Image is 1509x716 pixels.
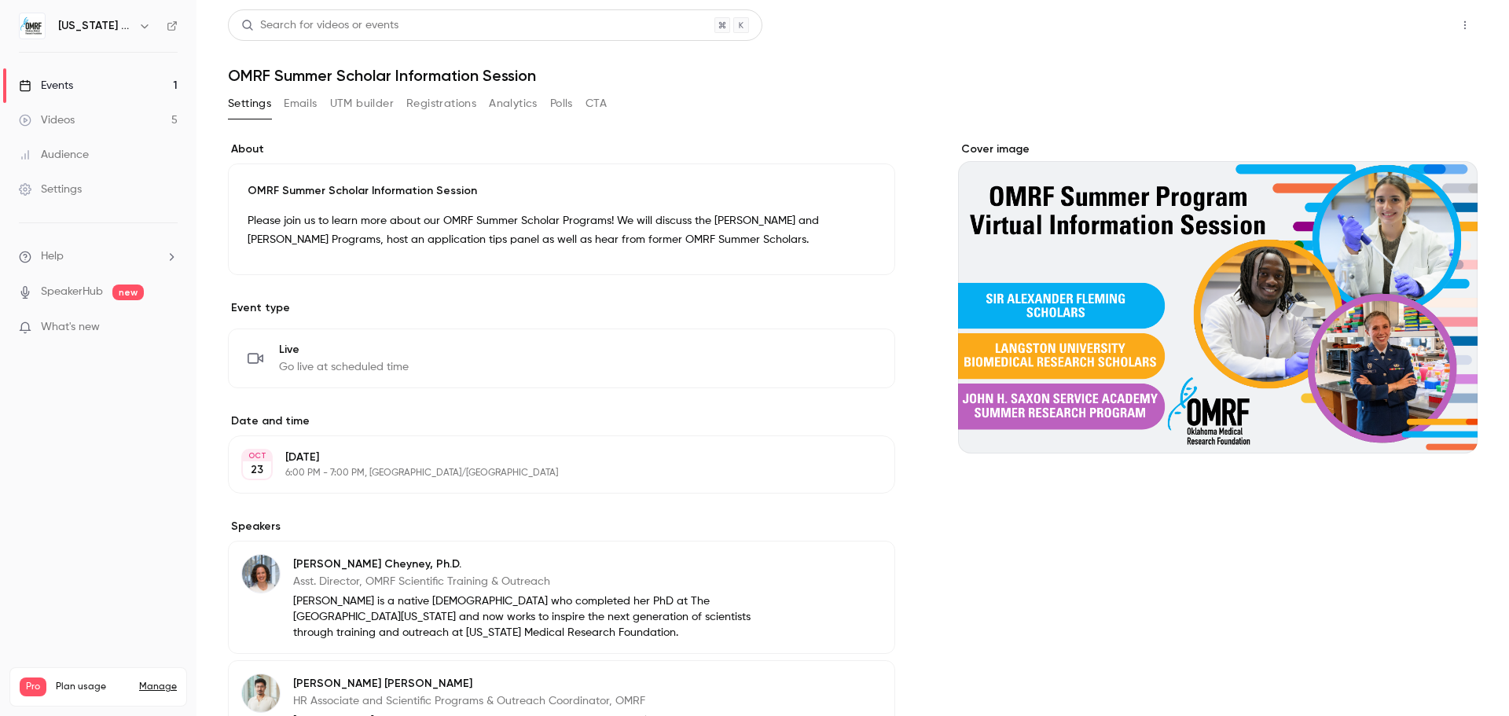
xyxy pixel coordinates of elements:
img: J. Joel Solís [242,674,280,712]
div: Videos [19,112,75,128]
label: Date and time [228,413,895,429]
span: What's new [41,319,100,336]
li: help-dropdown-opener [19,248,178,265]
h1: OMRF Summer Scholar Information Session [228,66,1478,85]
p: 6:00 PM - 7:00 PM, [GEOGRAPHIC_DATA]/[GEOGRAPHIC_DATA] [285,467,812,479]
span: Live [279,342,409,358]
span: Plan usage [56,681,130,693]
img: Oklahoma Medical Research Foundation [20,13,45,39]
p: Please join us to learn more about our OMRF Summer Scholar Programs! We will discuss the [PERSON_... [248,211,876,249]
label: Speakers [228,519,895,534]
div: Search for videos or events [241,17,398,34]
div: OCT [243,450,271,461]
p: Event type [228,300,895,316]
div: Events [19,78,73,94]
p: [PERSON_NAME] Cheyney, Ph.D. [293,556,793,572]
p: Asst. Director, OMRF Scientific Training & Outreach [293,574,793,589]
label: About [228,141,895,157]
p: [PERSON_NAME] is a native [DEMOGRAPHIC_DATA] who completed her PhD at The [GEOGRAPHIC_DATA][US_ST... [293,593,793,641]
button: Polls [550,91,573,116]
button: Emails [284,91,317,116]
p: [DATE] [285,450,812,465]
a: SpeakerHub [41,284,103,300]
p: 23 [251,462,263,478]
div: Audience [19,147,89,163]
section: Cover image [958,141,1478,453]
img: Ashley Cheyney, Ph.D. [242,555,280,593]
button: Settings [228,91,271,116]
p: HR Associate and Scientific Programs & Outreach Coordinator, OMRF [293,693,793,709]
button: UTM builder [330,91,394,116]
h6: [US_STATE] Medical Research Foundation [58,18,132,34]
button: Registrations [406,91,476,116]
button: Analytics [489,91,538,116]
label: Cover image [958,141,1478,157]
span: Help [41,248,64,265]
div: Ashley Cheyney, Ph.D.[PERSON_NAME] Cheyney, Ph.D.Asst. Director, OMRF Scientific Training & Outre... [228,541,895,654]
a: Manage [139,681,177,693]
p: OMRF Summer Scholar Information Session [248,183,876,199]
button: CTA [586,91,607,116]
span: new [112,285,144,300]
button: Share [1378,9,1440,41]
span: Pro [20,677,46,696]
span: Go live at scheduled time [279,359,409,375]
p: [PERSON_NAME] [PERSON_NAME] [293,676,793,692]
iframe: Noticeable Trigger [159,321,178,335]
div: Settings [19,182,82,197]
